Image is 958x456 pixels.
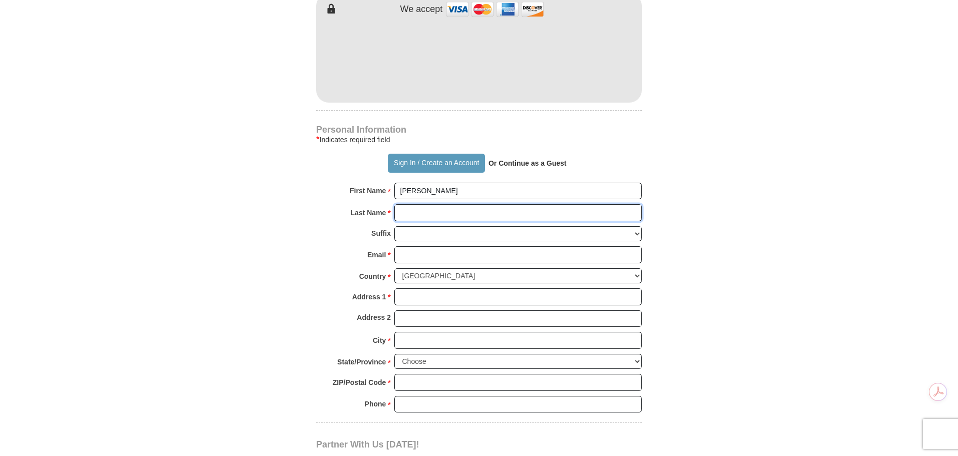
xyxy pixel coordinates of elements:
[337,355,386,369] strong: State/Province
[367,248,386,262] strong: Email
[352,290,386,304] strong: Address 1
[371,226,391,240] strong: Suffix
[359,269,386,283] strong: Country
[316,134,642,146] div: Indicates required field
[489,159,567,167] strong: Or Continue as a Guest
[400,4,443,15] h4: We accept
[350,184,386,198] strong: First Name
[373,333,386,347] strong: City
[388,154,485,173] button: Sign In / Create an Account
[316,126,642,134] h4: Personal Information
[357,310,391,324] strong: Address 2
[333,375,386,389] strong: ZIP/Postal Code
[365,397,386,411] strong: Phone
[351,206,386,220] strong: Last Name
[316,439,419,449] span: Partner With Us [DATE]!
